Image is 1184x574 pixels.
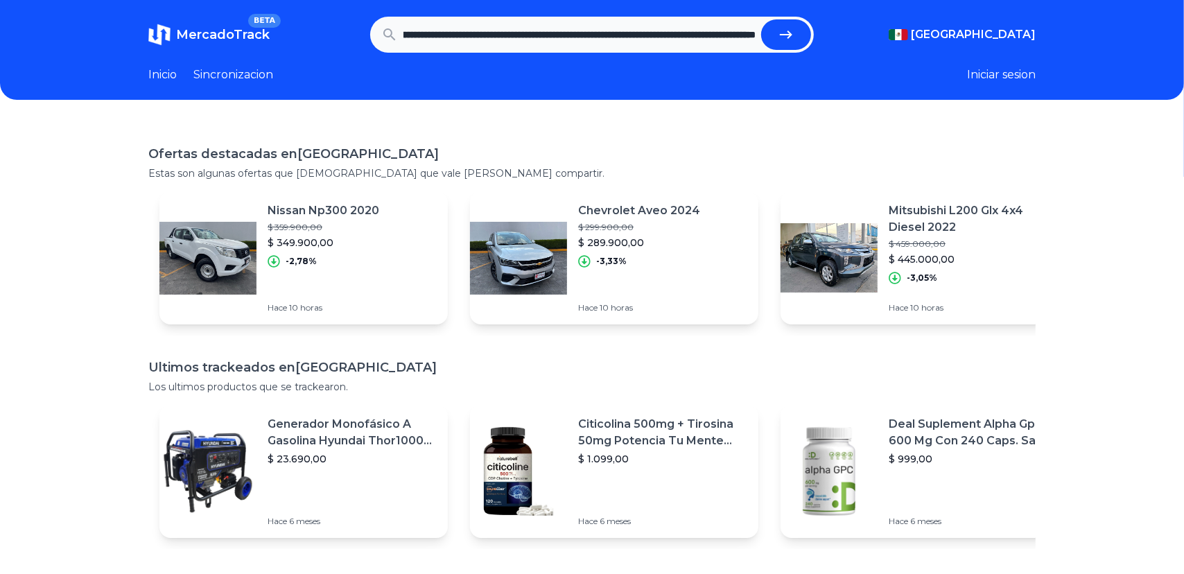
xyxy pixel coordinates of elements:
p: Nissan Np300 2020 [268,202,379,219]
img: Featured image [781,209,878,306]
a: Featured imageNissan Np300 2020$ 359.900,00$ 349.900,00-2,78%Hace 10 horas [159,191,448,324]
p: Mitsubishi L200 Glx 4x4 Diesel 2022 [889,202,1058,236]
p: -3,05% [907,272,937,284]
p: Hace 10 horas [889,302,1058,313]
img: Featured image [781,423,878,520]
a: Featured imageMitsubishi L200 Glx 4x4 Diesel 2022$ 459.000,00$ 445.000,00-3,05%Hace 10 horas [781,191,1069,324]
p: Chevrolet Aveo 2024 [578,202,700,219]
p: $ 999,00 [889,452,1058,466]
p: Deal Suplement Alpha Gpc 600 Mg Con 240 Caps. Salud Cerebral Sabor S/n [889,416,1058,449]
span: BETA [248,14,281,28]
a: Featured imageGenerador Monofásico A Gasolina Hyundai Thor10000 P 11.5 Kw$ 23.690,00Hace 6 meses [159,405,448,538]
p: -3,33% [596,256,627,267]
p: Citicolina 500mg + Tirosina 50mg Potencia Tu Mente (120caps) Sabor Sin Sabor [578,416,747,449]
span: [GEOGRAPHIC_DATA] [911,26,1036,43]
p: $ 1.099,00 [578,452,747,466]
p: $ 23.690,00 [268,452,437,466]
p: $ 459.000,00 [889,238,1058,250]
p: $ 359.900,00 [268,222,379,233]
img: Featured image [159,423,256,520]
p: $ 349.900,00 [268,236,379,250]
img: Mexico [889,29,908,40]
p: Hace 10 horas [578,302,700,313]
h1: Ofertas destacadas en [GEOGRAPHIC_DATA] [148,144,1036,164]
p: Los ultimos productos que se trackearon. [148,380,1036,394]
a: Featured imageChevrolet Aveo 2024$ 299.900,00$ 289.900,00-3,33%Hace 10 horas [470,191,758,324]
p: Estas son algunas ofertas que [DEMOGRAPHIC_DATA] que vale [PERSON_NAME] compartir. [148,166,1036,180]
button: [GEOGRAPHIC_DATA] [889,26,1036,43]
p: $ 289.900,00 [578,236,700,250]
p: Hace 10 horas [268,302,379,313]
img: Featured image [470,209,567,306]
p: $ 299.900,00 [578,222,700,233]
a: Sincronizacion [193,67,273,83]
a: MercadoTrackBETA [148,24,270,46]
p: Hace 6 meses [889,516,1058,527]
a: Featured imageDeal Suplement Alpha Gpc 600 Mg Con 240 Caps. Salud Cerebral Sabor S/n$ 999,00Hace ... [781,405,1069,538]
button: Iniciar sesion [967,67,1036,83]
img: Featured image [159,209,256,306]
p: Hace 6 meses [578,516,747,527]
p: $ 445.000,00 [889,252,1058,266]
p: -2,78% [286,256,317,267]
a: Inicio [148,67,177,83]
a: Featured imageCiticolina 500mg + Tirosina 50mg Potencia Tu Mente (120caps) Sabor Sin Sabor$ 1.099... [470,405,758,538]
img: Featured image [470,423,567,520]
h1: Ultimos trackeados en [GEOGRAPHIC_DATA] [148,358,1036,377]
img: MercadoTrack [148,24,171,46]
p: Generador Monofásico A Gasolina Hyundai Thor10000 P 11.5 Kw [268,416,437,449]
p: Hace 6 meses [268,516,437,527]
span: MercadoTrack [176,27,270,42]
